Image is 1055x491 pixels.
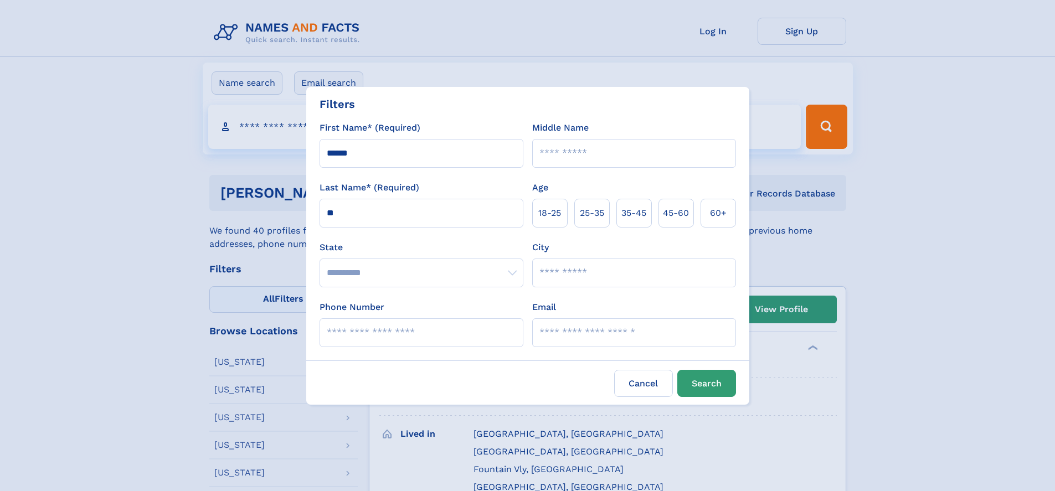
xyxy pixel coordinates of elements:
label: Last Name* (Required) [320,181,419,194]
span: 45‑60 [663,206,689,220]
button: Search [677,370,736,397]
label: City [532,241,549,254]
label: Email [532,301,556,314]
label: Age [532,181,548,194]
span: 60+ [710,206,727,220]
label: Phone Number [320,301,384,314]
label: State [320,241,523,254]
span: 35‑45 [621,206,646,220]
label: Cancel [614,370,673,397]
span: 25‑35 [580,206,604,220]
label: Middle Name [532,121,589,135]
label: First Name* (Required) [320,121,420,135]
span: 18‑25 [538,206,561,220]
div: Filters [320,96,355,112]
